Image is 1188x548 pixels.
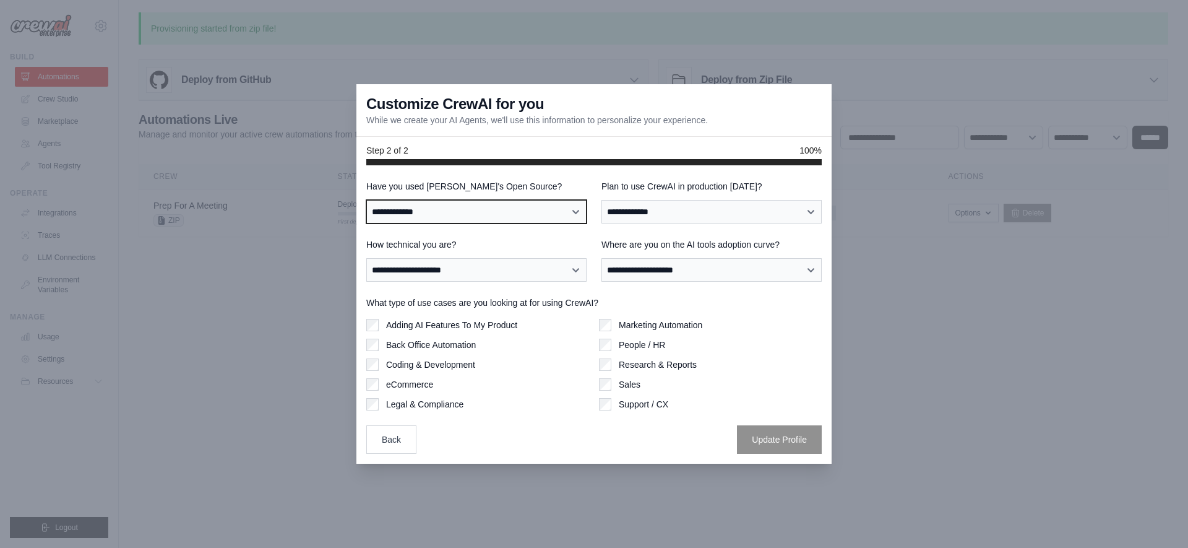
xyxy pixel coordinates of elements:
[601,238,822,251] label: Where are you on the AI tools adoption curve?
[366,144,408,157] span: Step 2 of 2
[386,339,476,351] label: Back Office Automation
[386,398,463,411] label: Legal & Compliance
[619,359,697,371] label: Research & Reports
[386,319,517,331] label: Adding AI Features To My Product
[619,319,702,331] label: Marketing Automation
[799,144,822,157] span: 100%
[619,339,665,351] label: People / HR
[366,94,544,114] h3: Customize CrewAI for you
[366,180,587,193] label: Have you used [PERSON_NAME]'s Open Source?
[366,297,822,309] label: What type of use cases are you looking at for using CrewAI?
[737,425,822,454] button: Update Profile
[386,378,433,391] label: eCommerce
[601,180,822,193] label: Plan to use CrewAI in production [DATE]?
[619,378,640,391] label: Sales
[366,425,416,454] button: Back
[366,114,708,126] p: While we create your AI Agents, we'll use this information to personalize your experience.
[619,398,668,411] label: Support / CX
[366,238,587,251] label: How technical you are?
[386,359,475,371] label: Coding & Development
